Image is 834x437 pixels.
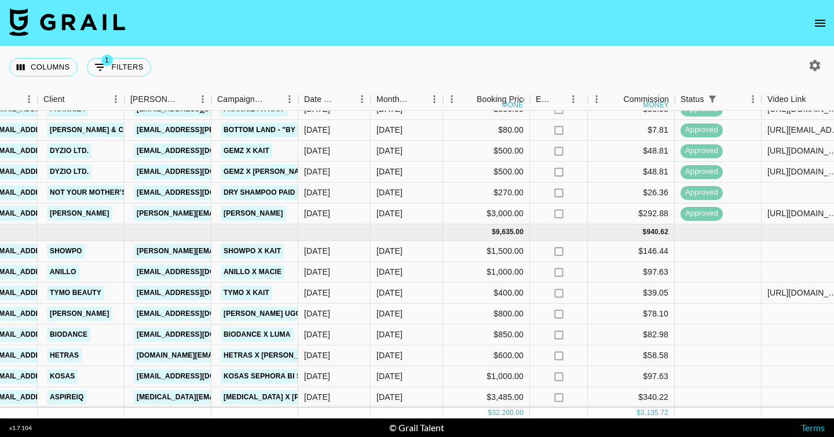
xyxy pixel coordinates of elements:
[371,88,443,111] div: Month Due
[530,88,588,111] div: Expenses: Remove Commission?
[107,90,125,108] button: Menu
[376,124,403,136] div: Sep '25
[134,185,264,200] a: [EMAIL_ADDRESS][DOMAIN_NAME]
[134,390,323,405] a: [MEDICAL_DATA][EMAIL_ADDRESS][DOMAIN_NAME]
[443,120,530,141] div: $80.00
[681,88,704,111] div: Status
[443,345,530,366] div: $600.00
[376,391,403,403] div: Oct '25
[681,166,723,177] span: approved
[221,369,343,384] a: Kosas Sephora BI Sale x Kait
[443,325,530,345] div: $850.00
[643,227,647,237] div: $
[443,183,530,203] div: $270.00
[704,91,720,107] button: Show filters
[211,88,298,111] div: Campaign (Type)
[304,187,330,198] div: 9/29/2025
[623,88,669,111] div: Commission
[9,8,125,36] img: Grail Talent
[134,327,264,342] a: [EMAIL_ADDRESS][DOMAIN_NAME]
[809,12,832,35] button: open drawer
[588,366,675,387] div: $97.63
[641,408,668,418] div: 3,135.72
[376,245,403,257] div: Oct '25
[221,286,272,300] a: TYMO x Kait
[744,90,762,108] button: Menu
[221,244,284,258] a: Showpo x Kait
[443,203,530,224] div: $3,000.00
[304,370,330,382] div: 10/6/2025
[221,390,354,405] a: [MEDICAL_DATA] x [PERSON_NAME]
[43,88,65,111] div: Client
[588,304,675,325] div: $78.10
[767,88,806,111] div: Video Link
[376,349,403,361] div: Oct '25
[637,408,641,418] div: $
[681,187,723,198] span: approved
[588,283,675,304] div: $39.05
[47,185,169,200] a: Not Your Mother’s Haircare
[443,141,530,162] div: $500.00
[47,307,112,321] a: [PERSON_NAME]
[47,327,90,342] a: Biodance
[443,387,530,408] div: $3,485.00
[552,91,568,107] button: Sort
[588,162,675,183] div: $48.81
[298,88,371,111] div: Date Created
[134,369,264,384] a: [EMAIL_ADDRESS][DOMAIN_NAME]
[304,124,330,136] div: 9/16/2025
[588,90,605,108] button: Menu
[353,90,371,108] button: Menu
[101,54,113,66] span: 1
[304,207,330,219] div: 9/3/2025
[704,91,720,107] div: 1 active filter
[443,90,460,108] button: Menu
[492,227,496,237] div: $
[47,244,85,258] a: Showpo
[588,325,675,345] div: $82.98
[134,165,264,179] a: [EMAIL_ADDRESS][DOMAIN_NAME]
[221,265,284,279] a: anillO x Macie
[376,88,409,111] div: Month Due
[217,88,265,111] div: Campaign (Type)
[376,287,403,298] div: Oct '25
[588,120,675,141] div: $7.81
[389,422,444,434] div: © Grail Talent
[443,366,530,387] div: $1,000.00
[675,88,762,111] div: Status
[87,58,151,77] button: Show filters
[125,88,211,111] div: Booker
[9,58,78,77] button: Select columns
[47,165,92,179] a: Dyzio Ltd.
[134,348,321,363] a: [DOMAIN_NAME][EMAIL_ADDRESS][DOMAIN_NAME]
[304,145,330,156] div: 9/16/2025
[337,91,353,107] button: Sort
[376,145,403,156] div: Sep '25
[47,206,112,221] a: [PERSON_NAME]
[221,123,332,137] a: Bottom Land - "By My Side"
[304,88,337,111] div: Date Created
[496,227,524,237] div: 9,635.00
[134,123,323,137] a: [EMAIL_ADDRESS][PERSON_NAME][DOMAIN_NAME]
[376,329,403,340] div: Oct '25
[134,265,264,279] a: [EMAIL_ADDRESS][DOMAIN_NAME]
[47,390,87,405] a: AspireIQ
[194,90,211,108] button: Menu
[304,245,330,257] div: 9/25/2025
[426,90,443,108] button: Menu
[588,262,675,283] div: $97.63
[806,91,822,107] button: Sort
[588,345,675,366] div: $58.58
[801,422,825,433] a: Terms
[477,88,528,111] div: Booking Price
[643,101,669,108] div: money
[47,369,78,384] a: Kosas
[281,90,298,108] button: Menu
[304,287,330,298] div: 9/16/2025
[376,166,403,177] div: Sep '25
[134,144,264,158] a: [EMAIL_ADDRESS][DOMAIN_NAME]
[4,91,20,107] button: Sort
[588,141,675,162] div: $48.81
[588,241,675,262] div: $146.44
[134,244,323,258] a: [PERSON_NAME][EMAIL_ADDRESS][DOMAIN_NAME]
